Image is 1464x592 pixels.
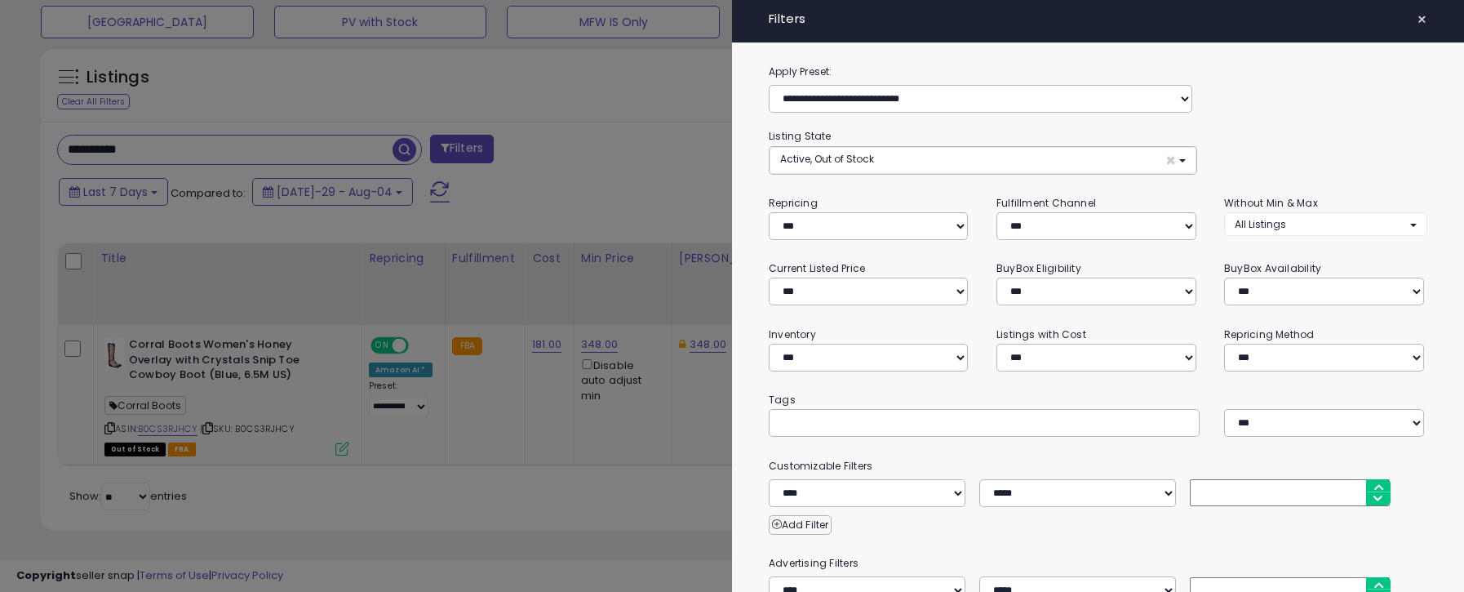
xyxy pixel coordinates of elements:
[1417,8,1427,31] span: ×
[769,12,1427,26] h4: Filters
[1224,261,1321,275] small: BuyBox Availability
[996,261,1081,275] small: BuyBox Eligibility
[780,152,874,166] span: Active, Out of Stock
[1224,327,1315,341] small: Repricing Method
[769,327,816,341] small: Inventory
[756,457,1440,475] small: Customizable Filters
[1410,8,1434,31] button: ×
[756,391,1440,409] small: Tags
[756,63,1440,81] label: Apply Preset:
[769,261,865,275] small: Current Listed Price
[1235,217,1286,231] span: All Listings
[769,515,832,535] button: Add Filter
[996,327,1086,341] small: Listings with Cost
[770,147,1196,174] button: Active, Out of Stock ×
[1224,196,1318,210] small: Without Min & Max
[769,129,832,143] small: Listing State
[769,196,818,210] small: Repricing
[756,554,1440,572] small: Advertising Filters
[1224,212,1427,236] button: All Listings
[996,196,1096,210] small: Fulfillment Channel
[1165,152,1176,169] span: ×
